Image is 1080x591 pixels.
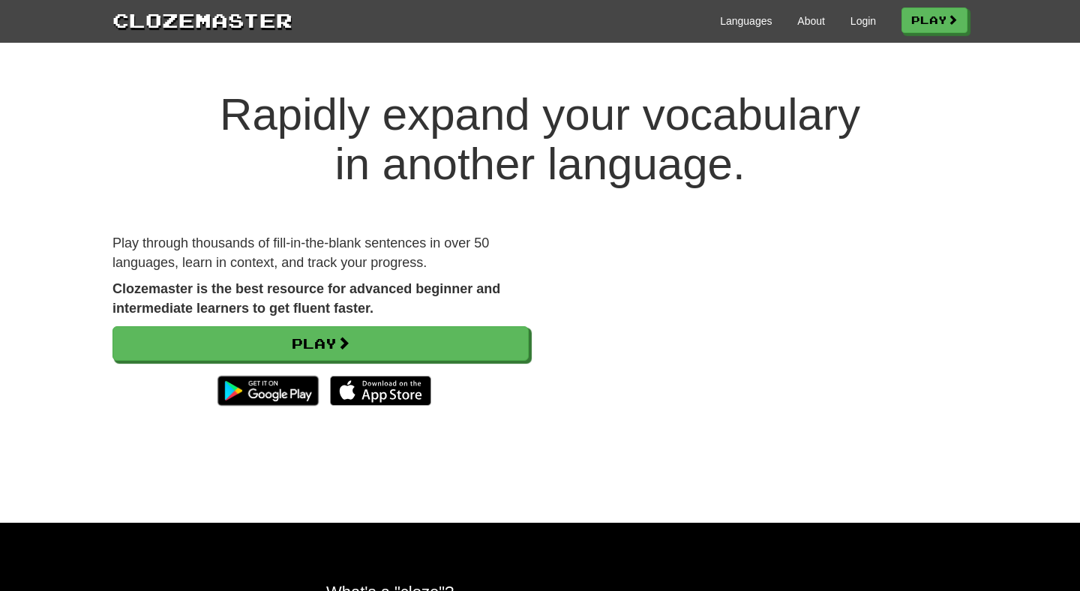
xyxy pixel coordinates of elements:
[112,234,529,272] p: Play through thousands of fill-in-the-blank sentences in over 50 languages, learn in context, and...
[850,13,876,28] a: Login
[112,281,500,316] strong: Clozemaster is the best resource for advanced beginner and intermediate learners to get fluent fa...
[797,13,825,28] a: About
[901,7,967,33] a: Play
[330,376,431,406] img: Download_on_the_App_Store_Badge_US-UK_135x40-25178aeef6eb6b83b96f5f2d004eda3bffbb37122de64afbaef7...
[112,326,529,361] a: Play
[720,13,772,28] a: Languages
[112,6,292,34] a: Clozemaster
[210,368,326,413] img: Get it on Google Play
